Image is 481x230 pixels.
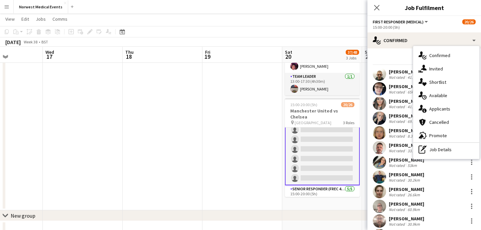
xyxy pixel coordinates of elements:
[373,25,476,30] div: 15:00-20:00 (5h)
[389,157,424,163] div: [PERSON_NAME]
[343,120,354,125] span: 3 Roles
[406,89,418,94] div: 65km
[389,113,424,119] div: [PERSON_NAME]
[429,92,447,98] span: Available
[389,104,406,109] div: Not rated
[285,98,360,197] app-job-card: 15:00-20:00 (5h)20/26Manchester United vs Chelsea [GEOGRAPHIC_DATA]3 Roles[PERSON_NAME][PERSON_NA...
[406,163,418,168] div: 53km
[285,49,292,55] span: Sat
[50,15,70,23] a: Comms
[389,192,406,197] div: Not rated
[14,0,68,13] button: Norwest Medical Events
[389,216,424,222] div: [PERSON_NAME]
[290,102,317,107] span: 15:00-20:00 (5h)
[124,53,134,60] span: 18
[406,75,421,80] div: 41.7km
[3,15,17,23] a: View
[389,207,406,212] div: Not rated
[429,133,447,139] span: Promote
[389,222,406,227] div: Not rated
[285,73,360,95] app-card-role: Team Leader1/113:00-17:30 (4h30m)[PERSON_NAME]
[429,106,450,112] span: Applicants
[389,83,424,89] div: [PERSON_NAME]
[346,55,359,60] div: 3 Jobs
[389,128,424,134] div: [PERSON_NAME]
[406,148,421,153] div: 33.5km
[389,163,406,168] div: Not rated
[52,16,67,22] span: Comms
[429,52,450,58] span: Confirmed
[406,104,421,109] div: 41.7km
[45,49,54,55] span: Wed
[11,212,35,219] div: New group
[295,120,331,125] span: [GEOGRAPHIC_DATA]
[21,16,29,22] span: Edit
[44,53,54,60] span: 17
[373,19,424,24] span: First Responder (Medical)
[125,49,134,55] span: Thu
[389,98,424,104] div: [PERSON_NAME]
[364,53,373,60] span: 21
[36,16,46,22] span: Jobs
[204,53,210,60] span: 19
[205,49,210,55] span: Fri
[367,3,481,12] h3: Job Fulfilment
[5,39,21,45] div: [DATE]
[406,119,421,124] div: 69.8km
[389,148,406,153] div: Not rated
[406,178,421,183] div: 30.2km
[462,19,476,24] span: 20/26
[389,172,424,178] div: [PERSON_NAME]
[341,102,354,107] span: 20/26
[373,19,429,24] button: First Responder (Medical)
[389,75,406,80] div: Not rated
[413,143,479,156] div: Job Details
[22,39,39,44] span: Week 38
[406,134,419,139] div: 8.3km
[367,32,481,48] div: Confirmed
[389,201,424,207] div: [PERSON_NAME]
[389,89,406,94] div: Not rated
[389,119,406,124] div: Not rated
[19,15,32,23] a: Edit
[284,53,292,60] span: 20
[429,66,443,72] span: Invited
[389,69,424,75] div: [PERSON_NAME]
[389,178,406,183] div: Not rated
[41,39,48,44] div: BST
[389,142,424,148] div: [PERSON_NAME]
[389,134,406,139] div: Not rated
[285,108,360,120] h3: Manchester United vs Chelsea
[33,15,48,23] a: Jobs
[365,49,373,55] span: Sun
[429,119,449,125] span: Cancelled
[406,222,421,227] div: 30.9km
[406,192,421,197] div: 26.6km
[389,186,424,192] div: [PERSON_NAME]
[5,16,15,22] span: View
[346,50,359,55] span: 37/48
[406,207,421,212] div: 60.9km
[429,79,446,85] span: Shortlist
